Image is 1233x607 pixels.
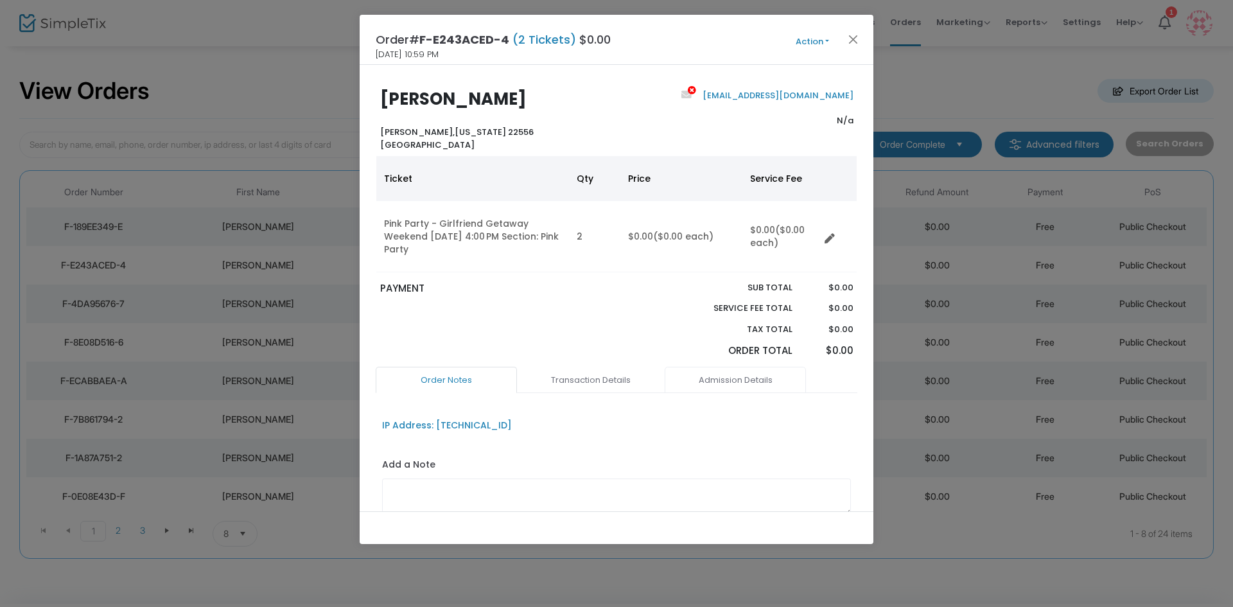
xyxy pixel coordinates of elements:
button: Action [774,35,851,49]
th: Qty [569,156,620,201]
td: $0.00 [742,201,819,272]
p: Service Fee Total [683,302,792,315]
p: $0.00 [805,323,853,336]
a: Admission Details [665,367,806,394]
div: IP Address: [TECHNICAL_ID] [382,419,512,432]
a: Order Notes [376,367,517,394]
span: ($0.00 each) [750,224,805,249]
td: $0.00 [620,201,742,272]
b: [US_STATE] 22556 [GEOGRAPHIC_DATA] [380,126,534,151]
p: Sub total [683,281,792,294]
a: [EMAIL_ADDRESS][DOMAIN_NAME] [700,89,853,101]
th: Service Fee [742,156,819,201]
span: (2 Tickets) [509,31,579,48]
span: [DATE] 10:59 PM [376,48,439,61]
p: $0.00 [805,302,853,315]
div: Data table [376,156,857,272]
b: [PERSON_NAME] [380,87,527,110]
td: 2 [569,201,620,272]
p: $0.00 [805,344,853,358]
p: Order Total [683,344,792,358]
span: [PERSON_NAME], [380,126,455,138]
th: Ticket [376,156,569,201]
button: Close [845,31,862,48]
td: Pink Party - Girlfriend Getaway Weekend [DATE] 4:00 PM Section: Pink Party [376,201,569,272]
p: $0.00 [805,281,853,294]
a: Transaction Details [520,367,661,394]
th: Price [620,156,742,201]
h4: Order# $0.00 [376,31,611,48]
span: F-E243ACED-4 [419,31,509,48]
span: N/a [837,114,853,127]
p: PAYMENT [380,281,611,296]
span: ($0.00 each) [653,230,713,243]
label: Add a Note [382,458,435,475]
p: Tax Total [683,323,792,336]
